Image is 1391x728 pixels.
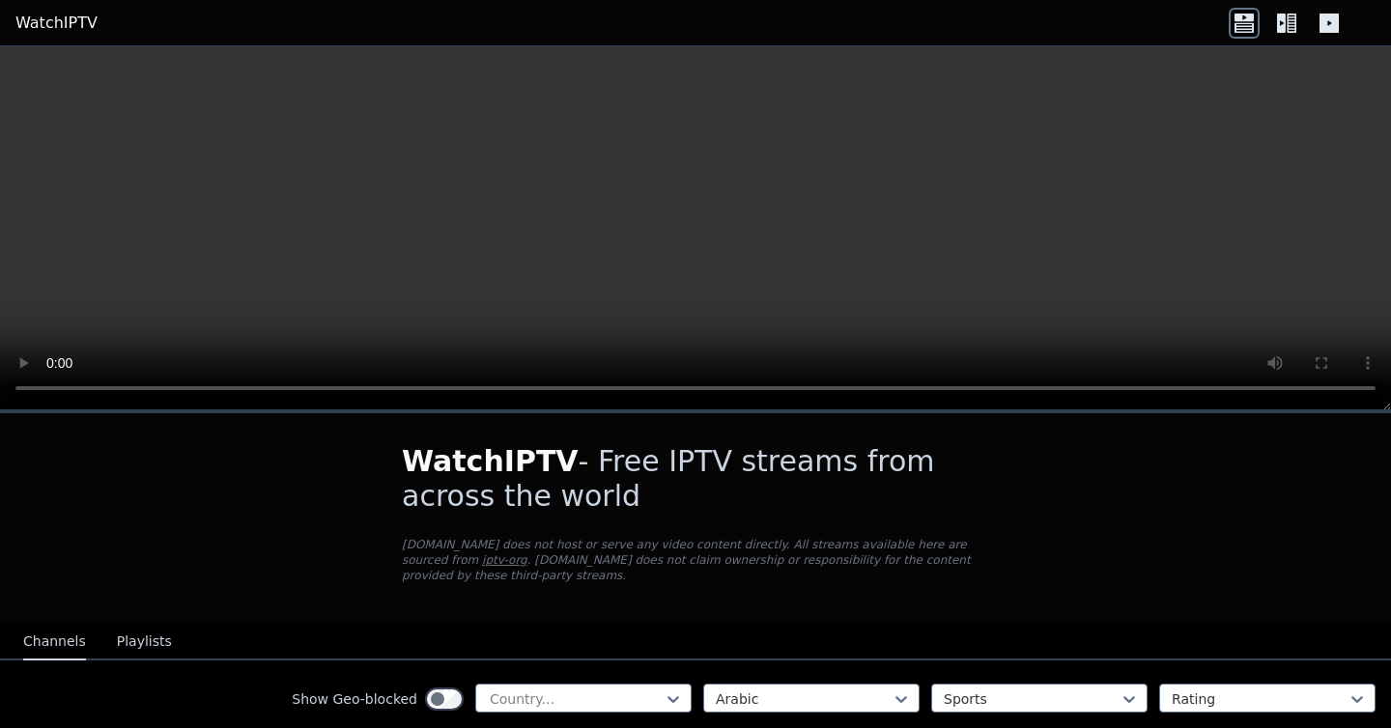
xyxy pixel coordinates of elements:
[15,12,98,35] a: WatchIPTV
[117,624,172,660] button: Playlists
[402,444,989,514] h1: - Free IPTV streams from across the world
[23,624,86,660] button: Channels
[482,553,527,567] a: iptv-org
[292,689,417,709] label: Show Geo-blocked
[402,444,579,478] span: WatchIPTV
[402,537,989,583] p: [DOMAIN_NAME] does not host or serve any video content directly. All streams available here are s...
